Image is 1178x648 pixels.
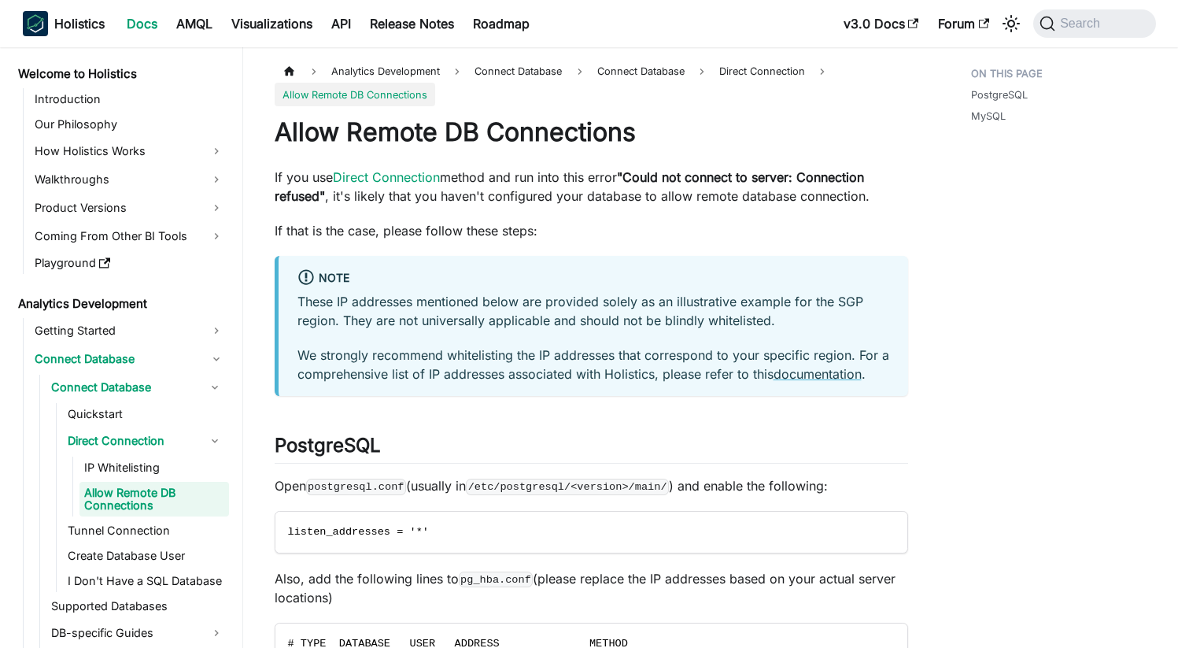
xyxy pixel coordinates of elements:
[297,292,889,330] p: These IP addresses mentioned below are provided solely as an illustrative example for the SGP reg...
[971,109,1006,124] a: MySQL
[79,482,229,517] a: Allow Remote DB Connections
[467,60,570,83] span: Connect Database
[275,434,908,464] h2: PostgreSQL
[46,375,201,400] a: Connect Database
[275,221,908,240] p: If that is the case, please follow these steps:
[360,11,463,36] a: Release Notes
[333,169,440,185] a: Direct Connection
[30,139,229,164] a: How Holistics Works
[275,60,305,83] a: Home page
[7,47,243,648] nav: Docs sidebar
[834,11,929,36] a: v3.0 Docs
[30,113,229,135] a: Our Philosophy
[201,428,229,454] button: Collapse sidebar category 'Direct Connection'
[54,14,105,33] b: Holistics
[63,428,201,454] a: Direct Connection
[275,117,908,148] h1: Allow Remote DB Connections
[297,268,889,289] div: NOTE
[30,195,229,220] a: Product Versions
[999,11,1024,36] button: Switch between dark and light mode (currently system mode)
[46,595,229,617] a: Supported Databases
[30,318,229,343] a: Getting Started
[275,476,908,495] p: Open (usually in ) and enable the following:
[275,168,908,206] p: If you use method and run into this error , it's likely that you haven't configured your database...
[1055,17,1110,31] span: Search
[929,11,999,36] a: Forum
[971,87,1028,102] a: PostgreSQL
[774,366,862,382] a: documentation
[275,83,435,106] span: Allow Remote DB Connections
[63,570,229,592] a: I Don't Have a SQL Database
[275,169,864,204] strong: "Could not connect to server: Connection refused"
[23,11,48,36] img: Holistics
[275,60,908,106] nav: Breadcrumbs
[117,11,167,36] a: Docs
[63,520,229,542] a: Tunnel Connection
[297,346,889,383] p: We strongly recommend whitelisting the IP addresses that correspond to your specific region. For ...
[63,403,229,425] a: Quickstart
[30,224,229,249] a: Coming From Other BI Tools
[30,252,229,274] a: Playground
[46,620,229,646] a: DB-specific Guides
[201,375,229,400] button: Collapse sidebar category 'Connect Database'
[222,11,322,36] a: Visualizations
[288,526,429,538] span: listen_addresses = '*'
[13,293,229,315] a: Analytics Development
[323,60,448,83] span: Analytics Development
[30,167,229,192] a: Walkthroughs
[711,60,813,83] a: Direct Connection
[30,346,229,372] a: Connect Database
[466,479,669,494] code: /etc/postgresql/<version>/main/
[13,63,229,85] a: Welcome to Holistics
[275,569,908,607] p: Also, add the following lines to (please replace the IP addresses based on your actual server loc...
[306,479,407,494] code: postgresql.conf
[597,65,685,77] span: Connect Database
[463,11,539,36] a: Roadmap
[459,572,534,587] code: pg_hba.conf
[30,88,229,110] a: Introduction
[79,457,229,479] a: IP Whitelisting
[322,11,360,36] a: API
[167,11,222,36] a: AMQL
[1033,9,1155,38] button: Search (Command+K)
[589,60,692,83] a: Connect Database
[719,65,805,77] span: Direct Connection
[63,545,229,567] a: Create Database User
[23,11,105,36] a: HolisticsHolisticsHolistics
